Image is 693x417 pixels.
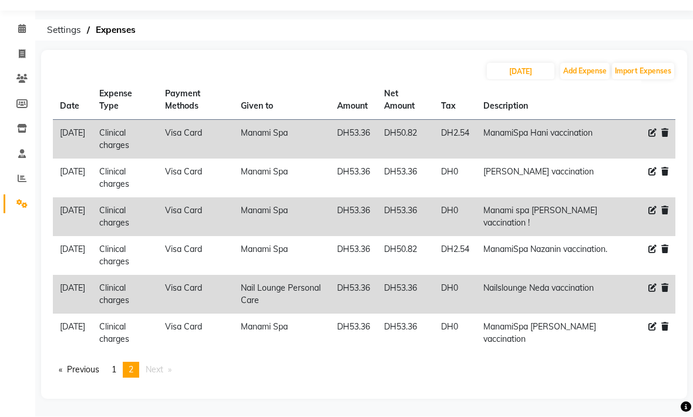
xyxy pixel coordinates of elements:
td: DH53.36 [330,237,377,275]
td: DH53.36 [377,198,435,237]
td: Manami Spa [234,159,330,198]
td: Clinical charges [92,159,158,198]
td: Manami Spa [234,120,330,160]
th: Tax [434,81,476,120]
td: [DATE] [53,314,92,353]
td: DH0 [434,314,476,353]
td: Visa Card [158,198,234,237]
td: DH2.54 [434,120,476,160]
td: [DATE] [53,159,92,198]
th: Given to [234,81,330,120]
span: 2 [129,365,133,375]
td: Visa Card [158,159,234,198]
td: DH0 [434,198,476,237]
td: [DATE] [53,237,92,275]
td: Clinical charges [92,120,158,160]
td: ManamiSpa Hani vaccination [476,120,627,160]
span: Settings [41,20,87,41]
td: [DATE] [53,275,92,314]
span: Next [146,365,163,375]
td: DH2.54 [434,237,476,275]
td: DH53.36 [330,159,377,198]
td: Manami Spa [234,198,330,237]
td: ManamiSpa Nazanin vaccination. [476,237,627,275]
th: Date [53,81,92,120]
td: [PERSON_NAME] vaccination [476,159,627,198]
td: DH53.36 [330,275,377,314]
th: Description [476,81,627,120]
td: Visa Card [158,275,234,314]
td: [DATE] [53,120,92,160]
td: Clinical charges [92,314,158,353]
td: Clinical charges [92,198,158,237]
td: Nail Lounge Personal Care [234,275,330,314]
th: Expense Type [92,81,158,120]
td: Clinical charges [92,237,158,275]
td: Manami spa [PERSON_NAME] vaccination ! [476,198,627,237]
td: Visa Card [158,237,234,275]
td: DH53.36 [377,275,435,314]
button: Import Expenses [612,63,674,80]
td: Manami Spa [234,237,330,275]
td: ManamiSpa [PERSON_NAME] vaccination [476,314,627,353]
span: 1 [112,365,116,375]
td: DH53.36 [330,120,377,160]
td: Clinical charges [92,275,158,314]
td: Visa Card [158,314,234,353]
td: Manami Spa [234,314,330,353]
a: Previous [53,362,105,378]
td: Visa Card [158,120,234,160]
td: DH53.36 [377,159,435,198]
td: DH50.82 [377,237,435,275]
td: [DATE] [53,198,92,237]
th: Payment Methods [158,81,234,120]
th: Amount [330,81,377,120]
td: DH0 [434,275,476,314]
th: Net Amount [377,81,435,120]
span: Expenses [90,20,142,41]
td: DH53.36 [330,314,377,353]
td: DH0 [434,159,476,198]
td: DH50.82 [377,120,435,160]
button: Add Expense [560,63,610,80]
nav: Pagination [53,362,675,378]
td: DH53.36 [330,198,377,237]
input: PLACEHOLDER.DATE [487,63,554,80]
td: DH53.36 [377,314,435,353]
td: Nailslounge Neda vaccination [476,275,627,314]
